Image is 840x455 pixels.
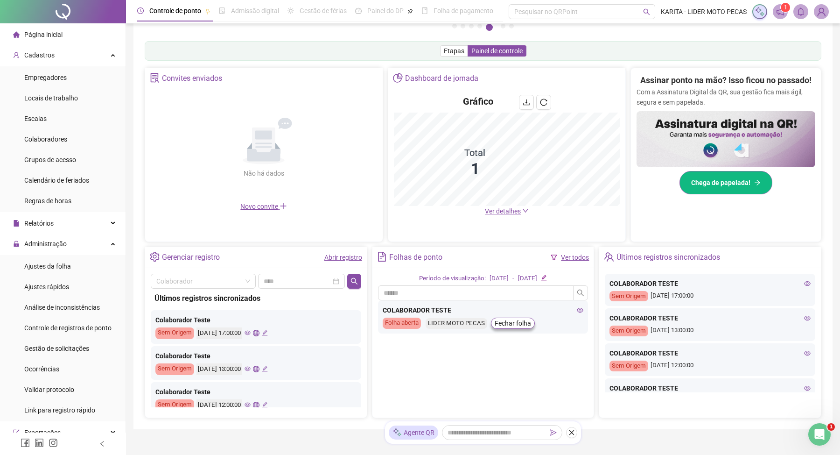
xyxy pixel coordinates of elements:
[609,326,648,336] div: Sem Origem
[469,24,474,28] button: 3
[162,249,220,265] div: Gerenciar registro
[24,304,100,311] span: Análise de inconsistências
[509,24,514,28] button: 7
[231,7,279,14] span: Admissão digital
[24,324,112,332] span: Controle de registros de ponto
[24,94,78,102] span: Locais de trabalho
[17,251,169,266] div: 3Gerando folha de ponto📰
[9,102,38,112] p: 3 etapas
[196,327,242,339] div: [DATE] 17:00:00
[13,36,174,70] div: Vamos mudar a forma de controlar o ponto?
[485,207,521,215] span: Ver detalhes
[444,47,464,55] span: Etapas
[253,402,259,408] span: global
[616,249,720,265] div: Últimos registros sincronizados
[609,278,811,289] div: COLABORADOR TESTE
[155,387,357,397] div: Colaborador Teste
[24,74,67,81] span: Empregadores
[643,8,650,15] span: search
[350,277,358,285] span: search
[13,429,20,436] span: export
[24,386,74,393] span: Validar protocolo
[577,289,584,297] span: search
[300,7,347,14] span: Gestão de férias
[784,4,787,11] span: 1
[155,327,194,339] div: Sem Origem
[827,423,835,431] span: 1
[13,31,20,38] span: home
[24,135,67,143] span: Colaboradores
[36,255,158,264] div: Gerando folha de ponto📰
[155,399,194,411] div: Sem Origem
[550,429,557,436] span: send
[523,99,530,106] span: download
[355,7,362,14] span: dashboard
[13,52,20,58] span: user-add
[24,31,63,38] span: Página inicial
[522,207,529,214] span: down
[434,7,493,14] span: Folha de pagamento
[486,24,493,31] button: 5
[24,51,55,59] span: Cadastros
[24,406,95,414] span: Link para registro rápido
[405,71,478,86] div: Dashboard de jornada
[804,385,811,391] span: eye
[24,197,71,205] span: Regras de horas
[463,95,493,108] h4: Gráfico
[24,365,59,373] span: Ocorrências
[24,345,89,352] span: Gestão de solicitações
[389,249,442,265] div: Folhas de ponto
[13,220,20,227] span: file
[814,5,828,19] img: 95168
[49,438,58,448] span: instagram
[324,254,362,261] a: Abrir registro
[93,291,140,329] button: Ajuda
[609,361,648,371] div: Sem Origem
[609,291,648,302] div: Sem Origem
[776,7,784,16] span: notification
[155,351,357,361] div: Colaborador Teste
[150,73,160,83] span: solution
[367,7,404,14] span: Painel do DP
[377,252,387,262] span: file-text
[577,307,583,313] span: eye
[162,71,222,86] div: Convites enviados
[36,157,162,177] div: [PERSON_NAME] como cadastrar seus colaboradores.
[75,4,113,20] h1: Tarefas
[24,429,61,436] span: Exportações
[24,240,67,248] span: Administração
[36,142,158,151] div: Cadastre colaborador🧑🏽‍💼
[426,318,487,329] div: LIDER MOTO PECAS
[99,441,105,447] span: left
[262,402,268,408] span: edit
[518,274,537,284] div: [DATE]
[804,280,811,287] span: eye
[21,438,30,448] span: facebook
[262,330,268,336] span: edit
[797,7,805,16] span: bell
[155,315,357,325] div: Colaborador Teste
[561,254,589,261] a: Ver todos
[17,216,169,231] div: 2Registre um ponto📲
[781,3,790,12] sup: 1
[452,24,457,28] button: 1
[17,139,169,154] div: 1Cadastre colaborador🧑🏽‍💼
[755,7,765,17] img: sparkle-icon.fc2bf0ac1784a2077858766a79e2daf3.svg
[35,438,44,448] span: linkedin
[14,315,32,321] span: Início
[609,291,811,302] div: [DATE] 17:00:00
[196,363,242,375] div: [DATE] 13:00:00
[609,348,811,358] div: COLABORADOR TESTE
[219,7,225,14] span: file-done
[24,283,69,291] span: Ajustes rápidos
[164,4,181,21] div: Fechar
[421,7,428,14] span: book
[637,111,815,167] img: banner%2F02c71560-61a6-44d4-94b9-c8ab97240462.png
[485,207,529,215] a: Ver detalhes down
[150,252,160,262] span: setting
[240,203,287,210] span: Novo convite
[804,350,811,356] span: eye
[24,115,47,122] span: Escalas
[491,318,535,329] button: Fechar folha
[262,366,268,372] span: edit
